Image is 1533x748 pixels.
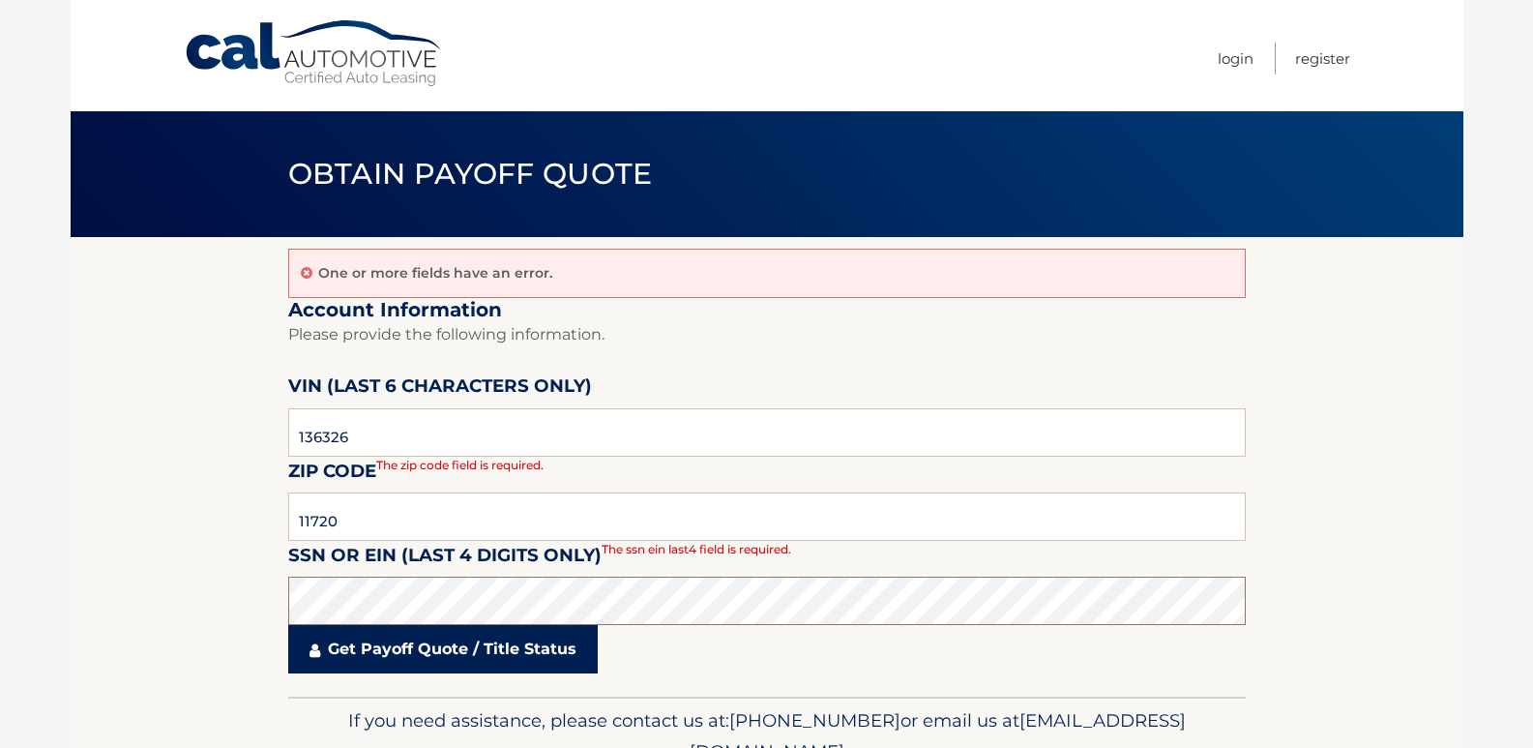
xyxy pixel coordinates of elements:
p: One or more fields have an error. [318,264,552,282]
p: Please provide the following information. [288,321,1246,348]
a: Get Payoff Quote / Title Status [288,625,598,673]
span: [PHONE_NUMBER] [729,709,900,732]
a: Register [1295,43,1350,75]
h2: Account Information [288,298,1246,322]
span: Obtain Payoff Quote [288,156,653,192]
label: VIN (last 6 characters only) [288,372,592,407]
span: The zip code field is required. [376,458,544,472]
label: Zip Code [288,457,376,493]
span: The ssn ein last4 field is required. [602,542,791,556]
label: SSN or EIN (last 4 digits only) [288,541,602,577]
a: Login [1218,43,1253,75]
a: Cal Automotive [184,19,445,88]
